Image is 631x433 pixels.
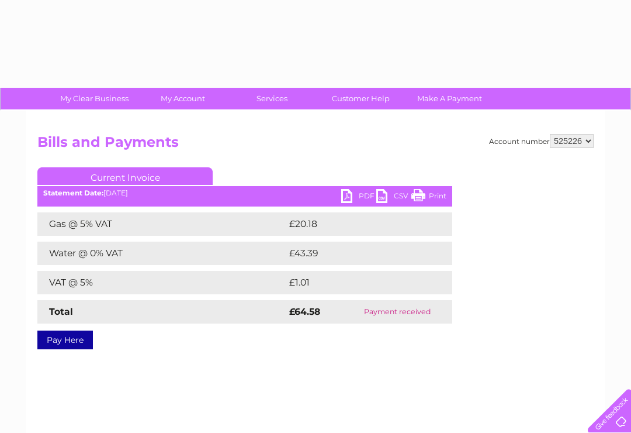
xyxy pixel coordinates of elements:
a: Current Invoice [37,167,213,185]
td: £20.18 [286,212,428,236]
td: Payment received [342,300,452,324]
td: VAT @ 5% [37,271,286,294]
a: Services [224,88,320,109]
td: £1.01 [286,271,422,294]
strong: Total [49,306,73,317]
a: My Clear Business [46,88,143,109]
td: £43.39 [286,242,428,265]
h2: Bills and Payments [37,134,594,156]
a: CSV [376,189,411,206]
a: My Account [135,88,231,109]
td: Water @ 0% VAT [37,242,286,265]
div: Account number [489,134,594,148]
div: [DATE] [37,189,452,197]
td: Gas @ 5% VAT [37,212,286,236]
b: Statement Date: [43,188,103,197]
a: Pay Here [37,331,93,349]
a: Print [411,189,446,206]
a: PDF [341,189,376,206]
strong: £64.58 [289,306,320,317]
a: Make A Payment [401,88,498,109]
a: Customer Help [313,88,409,109]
